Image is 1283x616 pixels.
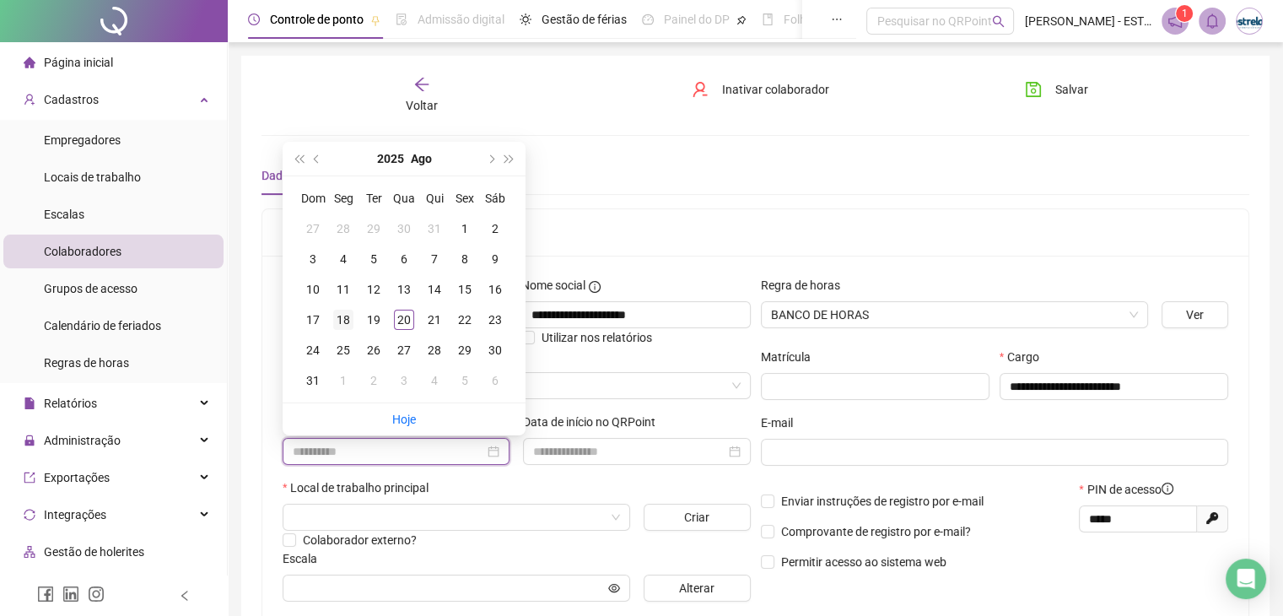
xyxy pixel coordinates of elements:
button: Inativar colaborador [679,76,842,103]
span: sun [520,14,531,25]
td: 2025-08-14 [419,274,450,305]
button: Ver [1162,301,1228,328]
td: 2025-07-28 [328,213,358,244]
span: pushpin [736,15,747,25]
td: 2025-08-25 [328,335,358,365]
td: 2025-08-23 [480,305,510,335]
div: 28 [333,219,353,239]
td: 2025-08-19 [358,305,389,335]
span: info-circle [1162,483,1173,494]
div: 3 [303,249,323,269]
span: Página inicial [44,56,113,69]
div: 12 [364,279,384,300]
img: 4435 [1237,8,1262,34]
span: bell [1205,14,1220,29]
h5: Dados gerais [283,222,1228,242]
span: ellipsis [831,14,843,25]
div: 1 [333,370,353,391]
div: 31 [303,370,323,391]
td: 2025-09-01 [328,365,358,396]
div: 2 [364,370,384,391]
div: 17 [303,310,323,330]
span: user-delete [692,81,709,98]
label: Escala [283,549,328,568]
span: Administração [44,434,121,447]
div: 1 [455,219,475,239]
td: 2025-08-18 [328,305,358,335]
span: Gestão de holerites [44,545,144,559]
div: 6 [485,370,505,391]
div: 6 [394,249,414,269]
span: clock-circle [248,14,260,25]
button: Salvar [1012,76,1101,103]
span: notification [1167,14,1183,29]
td: 2025-08-31 [298,365,328,396]
span: Criar [684,508,709,527]
span: user-add [24,94,35,105]
div: 4 [333,249,353,269]
td: 2025-07-30 [389,213,419,244]
th: Sex [450,183,480,213]
div: 25 [333,340,353,360]
div: 5 [455,370,475,391]
span: Nome social [521,276,585,294]
div: 19 [364,310,384,330]
div: 13 [394,279,414,300]
div: 14 [424,279,445,300]
label: Local de trabalho principal [283,478,439,497]
td: 2025-07-27 [298,213,328,244]
span: facebook [37,586,54,602]
span: Permitir acesso ao sistema web [781,555,946,569]
td: 2025-08-26 [358,335,389,365]
button: month panel [411,142,432,176]
span: file-done [396,14,407,25]
div: 29 [364,219,384,239]
td: 2025-08-15 [450,274,480,305]
span: Alterar [679,579,714,597]
span: Comprovante de registro por e-mail? [781,525,971,538]
button: super-next-year [500,142,519,176]
span: file [24,397,35,409]
span: Calendário de feriados [44,319,161,332]
span: Locais de trabalho [44,170,141,184]
th: Seg [328,183,358,213]
span: dashboard [642,14,654,25]
span: BANCO DE HORAS [771,302,1138,327]
span: lock [24,435,35,446]
span: Relatórios [44,397,97,410]
span: Empregadores [44,133,121,147]
td: 2025-07-31 [419,213,450,244]
span: left [179,590,191,602]
button: Alterar [644,575,751,602]
button: Criar [644,504,751,531]
td: 2025-08-06 [389,244,419,274]
span: export [24,472,35,484]
div: 3 [394,370,414,391]
div: 4 [424,370,445,391]
div: 11 [333,279,353,300]
span: Gestão de férias [542,13,627,26]
span: home [24,57,35,68]
td: 2025-08-21 [419,305,450,335]
td: 2025-08-28 [419,335,450,365]
button: prev-year [308,142,326,176]
td: 2025-08-22 [450,305,480,335]
span: sync [24,509,35,521]
td: 2025-09-02 [358,365,389,396]
div: 7 [424,249,445,269]
div: 31 [424,219,445,239]
span: Grupos de acesso [44,282,137,295]
td: 2025-07-29 [358,213,389,244]
div: 21 [424,310,445,330]
span: Ver [1186,305,1204,324]
div: 26 [364,340,384,360]
span: Exportações [44,471,110,484]
td: 2025-08-04 [328,244,358,274]
td: 2025-08-10 [298,274,328,305]
span: Utilizar nos relatórios [542,331,652,344]
div: 30 [485,340,505,360]
th: Qua [389,183,419,213]
td: 2025-08-05 [358,244,389,274]
div: 2 [485,219,505,239]
span: PIN de acesso [1087,480,1173,499]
